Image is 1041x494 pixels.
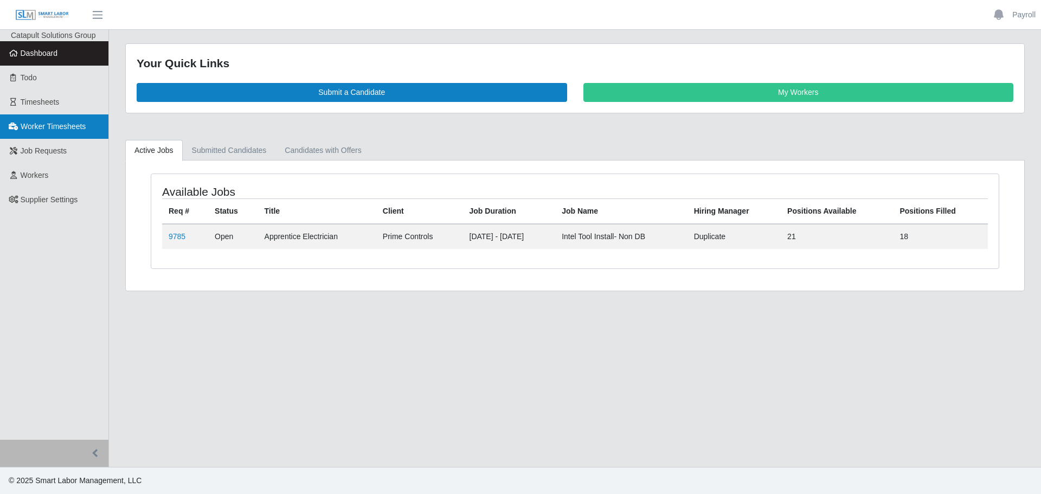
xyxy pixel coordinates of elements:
span: © 2025 Smart Labor Management, LLC [9,476,142,485]
span: Job Requests [21,146,67,155]
span: Todo [21,73,37,82]
a: Candidates with Offers [275,140,370,161]
div: Your Quick Links [137,55,1013,72]
a: Submitted Candidates [183,140,276,161]
a: Submit a Candidate [137,83,567,102]
th: Positions Available [781,198,893,224]
td: Intel Tool Install- Non DB [555,224,687,249]
span: Workers [21,171,49,179]
span: Supplier Settings [21,195,78,204]
th: Job Name [555,198,687,224]
th: Title [258,198,376,224]
td: Open [208,224,258,249]
td: 18 [893,224,988,249]
span: Worker Timesheets [21,122,86,131]
th: Status [208,198,258,224]
td: [DATE] - [DATE] [463,224,556,249]
span: Catapult Solutions Group [11,31,95,40]
a: 9785 [169,232,185,241]
th: Hiring Manager [687,198,781,224]
span: Timesheets [21,98,60,106]
td: 21 [781,224,893,249]
th: Req # [162,198,208,224]
td: Duplicate [687,224,781,249]
th: Positions Filled [893,198,988,224]
img: SLM Logo [15,9,69,21]
span: Dashboard [21,49,58,57]
a: My Workers [583,83,1014,102]
h4: Available Jobs [162,185,497,198]
a: Payroll [1012,9,1036,21]
th: Client [376,198,463,224]
td: Apprentice Electrician [258,224,376,249]
a: Active Jobs [125,140,183,161]
th: Job Duration [463,198,556,224]
td: Prime Controls [376,224,463,249]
